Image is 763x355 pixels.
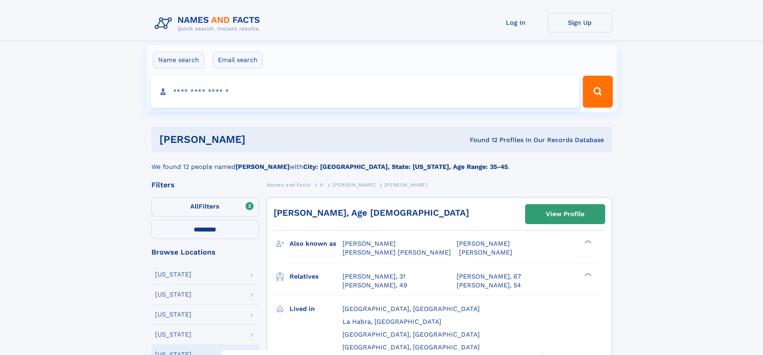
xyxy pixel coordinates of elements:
[267,180,311,190] a: Names and Facts
[342,249,451,256] span: [PERSON_NAME] [PERSON_NAME]
[236,163,290,170] b: [PERSON_NAME]
[155,271,191,278] div: [US_STATE]
[151,76,580,108] input: search input
[546,205,584,223] div: View Profile
[548,13,612,32] a: Sign Up
[190,203,199,210] span: All
[290,270,342,283] h3: Relatives
[484,13,548,32] a: Log In
[385,182,427,188] span: [PERSON_NAME]
[320,180,324,190] a: H
[213,52,263,68] label: Email search
[332,182,375,188] span: [PERSON_NAME]
[358,136,604,144] div: Found 12 Profiles In Our Records Database
[151,152,612,172] div: We found 12 people named with .
[151,249,259,256] div: Browse Locations
[342,240,396,247] span: [PERSON_NAME]
[457,240,510,247] span: [PERSON_NAME]
[582,239,592,245] div: ❯
[159,134,358,144] h1: [PERSON_NAME]
[342,343,480,351] span: [GEOGRAPHIC_DATA], [GEOGRAPHIC_DATA]
[153,52,204,68] label: Name search
[151,197,259,217] label: Filters
[155,331,191,338] div: [US_STATE]
[525,205,605,224] a: View Profile
[342,318,441,325] span: La Habra, [GEOGRAPHIC_DATA]
[290,237,342,251] h3: Also known as
[155,291,191,298] div: [US_STATE]
[342,331,480,338] span: [GEOGRAPHIC_DATA], [GEOGRAPHIC_DATA]
[290,302,342,316] h3: Lived in
[332,180,375,190] a: [PERSON_NAME]
[320,182,324,188] span: H
[457,272,521,281] a: [PERSON_NAME], 67
[459,249,512,256] span: [PERSON_NAME]
[342,281,407,290] a: [PERSON_NAME], 49
[342,305,480,313] span: [GEOGRAPHIC_DATA], [GEOGRAPHIC_DATA]
[151,181,259,189] div: Filters
[583,76,612,108] button: Search Button
[342,272,405,281] a: [PERSON_NAME], 31
[457,281,521,290] a: [PERSON_NAME], 54
[274,208,469,218] a: [PERSON_NAME], Age [DEMOGRAPHIC_DATA]
[303,163,508,170] b: City: [GEOGRAPHIC_DATA], State: [US_STATE], Age Range: 35-45
[155,311,191,318] div: [US_STATE]
[151,13,267,34] img: Logo Names and Facts
[582,272,592,277] div: ❯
